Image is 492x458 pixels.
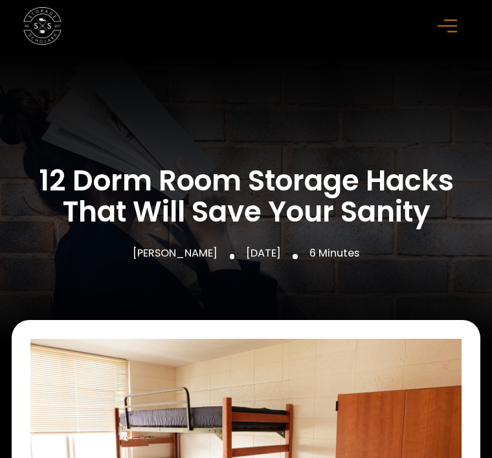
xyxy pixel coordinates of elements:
[12,165,480,227] h1: 12 Dorm Room Storage Hacks That Will Save Your Sanity
[23,7,61,45] img: Storage Scholars main logo
[133,246,218,262] p: [PERSON_NAME]
[430,7,468,45] div: menu
[309,246,359,262] p: 6 Minutes
[246,246,281,262] p: [DATE]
